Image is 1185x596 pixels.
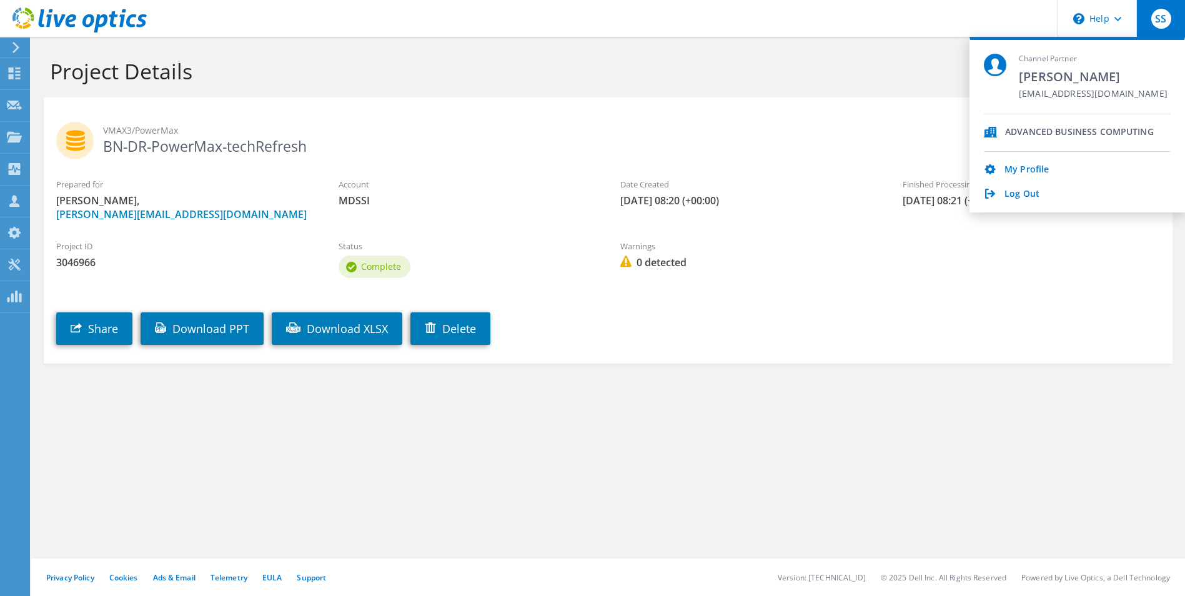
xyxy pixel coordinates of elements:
a: Support [297,572,326,583]
label: Status [339,240,596,252]
a: Telemetry [211,572,247,583]
label: Date Created [620,178,878,191]
span: 0 detected [620,256,878,269]
span: [DATE] 08:20 (+00:00) [620,194,878,207]
span: [EMAIL_ADDRESS][DOMAIN_NAME] [1019,89,1168,101]
a: Log Out [1004,189,1039,201]
label: Warnings [620,240,878,252]
a: Ads & Email [153,572,196,583]
a: Download XLSX [272,312,402,345]
a: Cookies [109,572,138,583]
h1: Project Details [50,58,1160,84]
span: MDSSI [339,194,596,207]
span: 3046966 [56,256,314,269]
a: [PERSON_NAME][EMAIL_ADDRESS][DOMAIN_NAME] [56,207,307,221]
a: Share [56,312,132,345]
span: Complete [361,261,401,272]
span: Channel Partner [1019,54,1168,64]
label: Project ID [56,240,314,252]
label: Account [339,178,596,191]
a: EULA [262,572,282,583]
li: Version: [TECHNICAL_ID] [778,572,866,583]
label: Prepared for [56,178,314,191]
span: VMAX3/PowerMax [103,124,1160,137]
a: Download PPT [141,312,264,345]
a: Privacy Policy [46,572,94,583]
label: Finished Processing [903,178,1160,191]
a: Delete [410,312,490,345]
h2: BN-DR-PowerMax-techRefresh [56,122,1160,153]
li: © 2025 Dell Inc. All Rights Reserved [881,572,1006,583]
span: [DATE] 08:21 (+00:00) [903,194,1160,207]
div: ADVANCED BUSINESS COMPUTING [1005,127,1154,139]
svg: \n [1073,13,1084,24]
span: [PERSON_NAME] [1019,68,1168,85]
span: SS [1151,9,1171,29]
li: Powered by Live Optics, a Dell Technology [1021,572,1170,583]
span: [PERSON_NAME], [56,194,314,221]
a: My Profile [1004,164,1049,176]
